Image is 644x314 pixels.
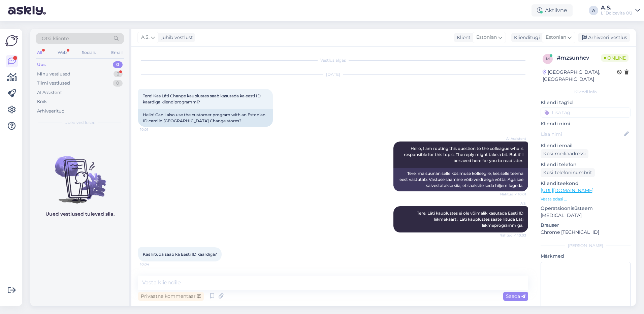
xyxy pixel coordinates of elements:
[541,161,631,168] p: Kliendi telefon
[546,56,550,61] span: m
[541,212,631,219] p: [MEDICAL_DATA]
[110,48,124,57] div: Email
[141,34,150,41] span: A.S.
[546,34,566,41] span: Estonian
[138,292,204,301] div: Privaatne kommentaar
[37,89,62,96] div: AI Assistent
[532,4,573,17] div: Aktiivne
[64,120,96,126] span: Uued vestlused
[138,57,528,63] div: Vestlus algas
[589,6,598,15] div: A
[143,93,262,104] span: Tere! Kas Läti Change kauplustes saab kasutada ka eesti ID kaardiga kliendiprogrammi?
[541,205,631,212] p: Operatsioonisüsteem
[557,54,601,62] div: # mzsunhcv
[506,293,525,299] span: Saada
[541,130,623,138] input: Lisa nimi
[30,144,129,205] img: No chats
[541,229,631,236] p: Chrome [TECHNICAL_ID]
[138,109,273,127] div: Hello! Can I also use the customer program with an Estonian ID card in [GEOGRAPHIC_DATA] Change s...
[138,71,528,77] div: [DATE]
[37,71,70,77] div: Minu vestlused
[541,89,631,95] div: Kliendi info
[543,69,617,83] div: [GEOGRAPHIC_DATA], [GEOGRAPHIC_DATA]
[511,34,540,41] div: Klienditugi
[37,80,70,87] div: Tiimi vestlused
[143,252,217,257] span: Kas liituda saab ka Eesti ID kaardiga?
[578,33,630,42] div: Arhiveeri vestlus
[601,54,629,62] span: Online
[37,98,47,105] div: Kõik
[140,262,165,267] span: 10:04
[541,196,631,202] p: Vaata edasi ...
[501,201,526,206] span: A.S.
[541,168,595,177] div: Küsi telefoninumbrit
[36,48,43,57] div: All
[500,192,526,197] span: Nähtud ✓ 10:01
[454,34,471,41] div: Klient
[601,5,633,10] div: A.S.
[541,243,631,249] div: [PERSON_NAME]
[476,34,497,41] span: Estonian
[601,5,640,16] a: A.S.L´Dolcevita OÜ
[113,61,123,68] div: 0
[541,187,593,193] a: [URL][DOMAIN_NAME]
[393,168,528,191] div: Tere, ma suunan selle küsimuse kolleegile, kes selle teema eest vastutab. Vastuse saamine võib ve...
[42,35,69,42] span: Otsi kliente
[541,222,631,229] p: Brauser
[80,48,97,57] div: Socials
[500,233,526,238] span: Nähtud ✓ 10:03
[159,34,193,41] div: juhib vestlust
[140,127,165,132] span: 10:01
[45,211,115,218] p: Uued vestlused tulevad siia.
[417,211,524,228] span: Tere, Läti kauplustes ei ole võimalik kasutada Eesti ID liikmekaarti. Läti kauplustes saate liitu...
[501,136,526,141] span: AI Assistent
[37,61,46,68] div: Uus
[5,34,18,47] img: Askly Logo
[541,180,631,187] p: Klienditeekond
[56,48,68,57] div: Web
[541,253,631,260] p: Märkmed
[541,120,631,127] p: Kliendi nimi
[541,142,631,149] p: Kliendi email
[114,71,123,77] div: 2
[37,108,65,115] div: Arhiveeritud
[541,99,631,106] p: Kliendi tag'id
[541,107,631,118] input: Lisa tag
[601,10,633,16] div: L´Dolcevita OÜ
[541,149,588,158] div: Küsi meiliaadressi
[404,146,524,163] span: Hello, I am routing this question to the colleague who is responsible for this topic. The reply m...
[113,80,123,87] div: 0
